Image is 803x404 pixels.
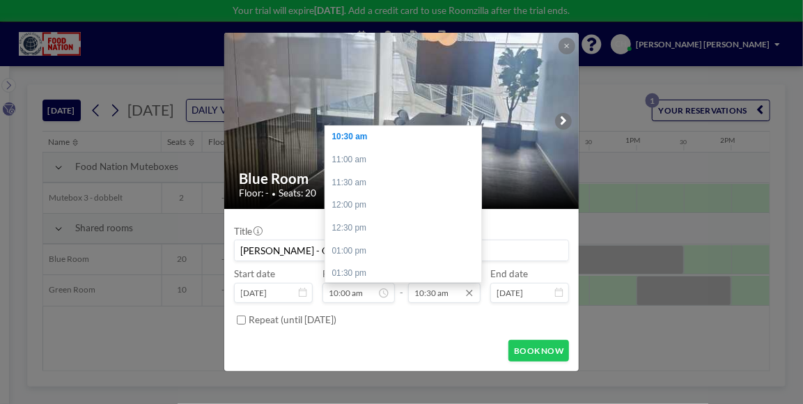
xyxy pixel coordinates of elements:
h2: Blue Room [239,170,566,188]
label: Title [234,226,262,238]
div: 11:00 am [325,148,488,171]
input: Charlie's reservation [235,240,568,261]
div: 10:30 am [325,125,488,148]
button: BOOK NOW [508,340,569,362]
span: • [272,189,276,199]
div: 01:30 pm [325,262,488,285]
div: 01:00 pm [325,240,488,263]
span: - [400,272,403,298]
span: Floor: - [239,187,269,199]
span: Seats: 20 [279,187,316,199]
label: Repeat (until [DATE]) [249,314,337,326]
label: From [322,268,345,280]
div: 12:30 pm [325,217,488,240]
label: End date [490,268,528,280]
label: Start date [234,268,275,280]
div: 12:00 pm [325,194,488,217]
div: 11:30 am [325,171,488,194]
